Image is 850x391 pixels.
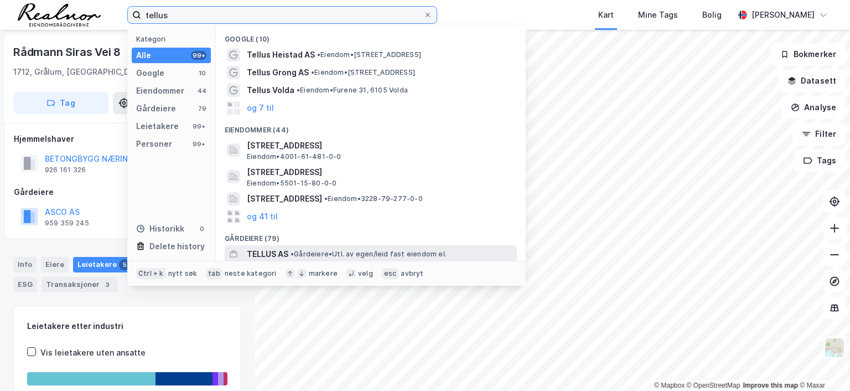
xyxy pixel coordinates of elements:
div: Ctrl + k [136,268,166,279]
button: Analyse [781,96,846,119]
span: Gårdeiere • Utl. av egen/leid fast eiendom el. [291,250,447,259]
span: • [311,68,314,76]
div: 5 [119,259,130,270]
a: Mapbox [654,382,685,389]
div: Vis leietakere uten ansatte [40,346,146,359]
div: 79 [198,104,206,113]
span: TELLUS AS [247,248,288,261]
div: Leietakere [73,257,134,272]
div: Gårdeiere (79) [216,225,526,245]
div: nytt søk [168,269,198,278]
div: Eiere [41,257,69,272]
div: Alle [136,49,151,62]
span: Tellus Volda [247,84,294,97]
button: og 7 til [247,101,274,115]
div: 926 161 326 [45,166,86,174]
div: 0 [198,224,206,233]
div: neste kategori [225,269,277,278]
div: Mine Tags [638,8,678,22]
div: ESG [13,277,37,292]
span: Eiendom • [STREET_ADDRESS] [311,68,415,77]
span: Tellus Heistad AS [247,48,315,61]
img: Z [824,337,845,358]
div: 3 [102,279,113,290]
button: Bokmerker [771,43,846,65]
span: Eiendom • [STREET_ADDRESS] [317,50,421,59]
span: • [317,50,320,59]
div: Google [136,66,164,80]
a: Improve this map [743,382,798,389]
div: Bolig [702,8,722,22]
div: Kontrollprogram for chat [795,338,850,391]
iframe: Chat Widget [795,338,850,391]
div: Kategori [136,35,211,43]
div: tab [206,268,222,279]
div: 10 [198,69,206,78]
div: Delete history [149,240,205,253]
div: Historikk [136,222,184,235]
div: Hjemmelshaver [14,132,241,146]
div: Transaksjoner [42,277,117,292]
span: Tellus Grong AS [247,66,309,79]
div: Kart [598,8,614,22]
button: og 41 til [247,210,278,223]
div: esc [382,268,399,279]
div: Leietakere [136,120,179,133]
button: Tags [794,150,846,172]
span: • [297,86,300,94]
div: markere [309,269,338,278]
span: Eiendom • 5501-15-80-0-0 [247,179,336,188]
div: Personer [136,137,172,151]
div: 99+ [191,122,206,131]
div: 959 359 245 [45,219,89,228]
div: Leietakere etter industri [27,320,227,333]
div: Eiendommer (44) [216,117,526,137]
div: 1712, Grålum, [GEOGRAPHIC_DATA] [13,65,147,79]
div: [PERSON_NAME] [751,8,815,22]
div: Info [13,257,37,272]
div: Rådmann Siras Vei 8 [13,43,123,61]
button: Tag [13,92,108,114]
div: Eiendommer [136,84,184,97]
input: Søk på adresse, matrikkel, gårdeiere, leietakere eller personer [141,7,423,23]
span: • [324,194,328,203]
a: OpenStreetMap [687,382,740,389]
span: [STREET_ADDRESS] [247,166,512,179]
button: Datasett [778,70,846,92]
div: 99+ [191,140,206,148]
div: Google (10) [216,26,526,46]
div: 44 [198,86,206,95]
img: realnor-logo.934646d98de889bb5806.png [18,3,101,27]
span: • [291,250,294,258]
div: Gårdeiere [136,102,176,115]
span: [STREET_ADDRESS] [247,139,512,152]
div: velg [358,269,373,278]
div: Gårdeiere [14,186,241,199]
span: Eiendom • 4001-61-481-0-0 [247,152,341,161]
span: [STREET_ADDRESS] [247,192,322,205]
button: Filter [792,123,846,145]
span: Eiendom • Furene 31, 6105 Volda [297,86,408,95]
span: Eiendom • 3228-79-277-0-0 [324,194,423,203]
div: avbryt [401,269,423,278]
div: 99+ [191,51,206,60]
